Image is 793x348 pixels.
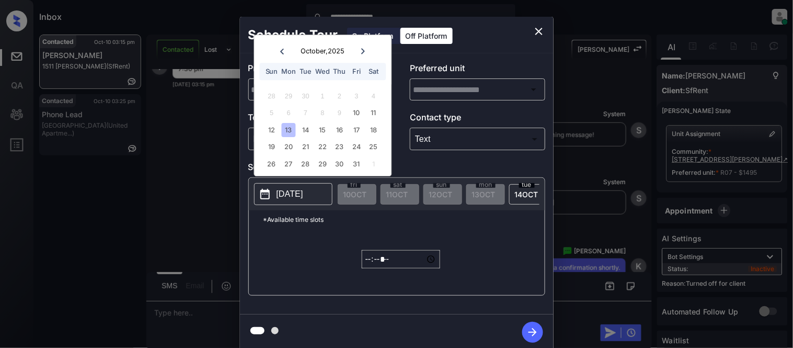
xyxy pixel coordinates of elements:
div: Choose Thursday, October 30th, 2025 [332,157,347,171]
div: Choose Tuesday, October 21st, 2025 [298,140,313,154]
span: tue [519,182,535,188]
p: Preferred unit [410,62,545,78]
div: Text [412,130,543,148]
button: [DATE] [254,183,332,205]
div: Sat [366,64,381,78]
div: Choose Thursday, October 16th, 2025 [332,123,347,137]
div: Choose Tuesday, October 14th, 2025 [298,123,313,137]
button: Open [526,82,541,97]
div: Not available Monday, September 29th, 2025 [282,89,296,103]
div: Choose Wednesday, October 15th, 2025 [316,123,330,137]
div: Choose Monday, October 27th, 2025 [282,157,296,171]
div: Tue [298,64,313,78]
div: Choose Monday, October 20th, 2025 [282,140,296,154]
div: Choose Friday, October 10th, 2025 [350,106,364,120]
div: Choose Sunday, October 26th, 2025 [265,157,279,171]
div: Choose Sunday, October 12th, 2025 [265,123,279,137]
div: Not available Tuesday, October 7th, 2025 [298,106,313,120]
div: Not available Friday, October 3rd, 2025 [350,89,364,103]
div: Choose Wednesday, October 29th, 2025 [316,157,330,171]
div: Choose Saturday, October 11th, 2025 [366,106,381,120]
div: Not available Thursday, October 9th, 2025 [332,106,347,120]
div: Not available Sunday, October 5th, 2025 [265,106,279,120]
div: Choose Monday, October 13th, 2025 [282,123,296,137]
div: off-platform-time-select [362,229,440,290]
div: Not available Monday, October 6th, 2025 [282,106,296,120]
div: On Platform [347,28,399,44]
div: Not available Sunday, September 28th, 2025 [265,89,279,103]
div: Choose Friday, October 17th, 2025 [350,123,364,137]
div: In Person [251,130,381,148]
div: Off Platform [400,28,453,44]
div: Choose Saturday, November 1st, 2025 [366,157,381,171]
span: 14 OCT [515,190,538,199]
div: Not available Tuesday, September 30th, 2025 [298,89,313,103]
div: Choose Sunday, October 19th, 2025 [265,140,279,154]
button: close [528,21,549,42]
div: Choose Saturday, October 25th, 2025 [366,140,381,154]
div: Not available Wednesday, October 1st, 2025 [316,89,330,103]
div: Not available Thursday, October 2nd, 2025 [332,89,347,103]
div: Thu [332,64,347,78]
p: Tour type [248,111,384,128]
p: Contact type [410,111,545,128]
div: Choose Wednesday, October 22nd, 2025 [316,140,330,154]
div: Choose Thursday, October 23rd, 2025 [332,140,347,154]
div: month 2025-10 [258,87,388,172]
div: Fri [350,64,364,78]
div: Sun [265,64,279,78]
div: Choose Tuesday, October 28th, 2025 [298,157,313,171]
p: *Available time slots [263,210,545,229]
h2: Schedule Tour [240,17,347,53]
div: Choose Friday, October 31st, 2025 [350,157,364,171]
div: Wed [316,64,330,78]
div: Choose Friday, October 24th, 2025 [350,140,364,154]
p: Preferred community [248,62,384,78]
div: Mon [282,64,296,78]
div: Choose Saturday, October 18th, 2025 [366,123,381,137]
p: Select slot [248,161,545,177]
div: October , 2025 [301,47,344,55]
p: [DATE] [277,188,303,200]
div: Not available Saturday, October 4th, 2025 [366,89,381,103]
div: Not available Wednesday, October 8th, 2025 [316,106,330,120]
div: date-select [509,184,548,205]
